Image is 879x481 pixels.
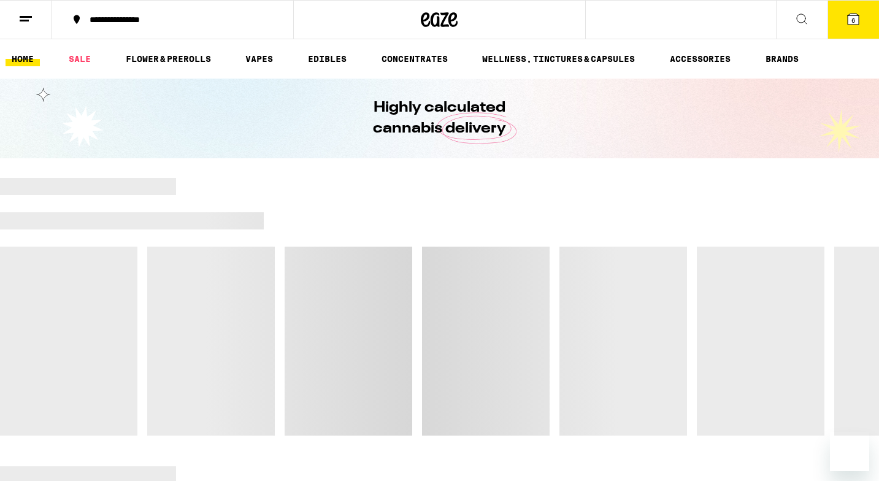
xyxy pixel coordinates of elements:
span: 6 [851,17,855,24]
iframe: Button to launch messaging window [830,432,869,471]
a: ACCESSORIES [664,52,737,66]
h1: Highly calculated cannabis delivery [339,98,541,139]
a: VAPES [239,52,279,66]
a: SALE [63,52,97,66]
a: CONCENTRATES [375,52,454,66]
a: HOME [6,52,40,66]
a: WELLNESS, TINCTURES & CAPSULES [476,52,641,66]
a: EDIBLES [302,52,353,66]
button: 6 [827,1,879,39]
a: BRANDS [759,52,805,66]
a: FLOWER & PREROLLS [120,52,217,66]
